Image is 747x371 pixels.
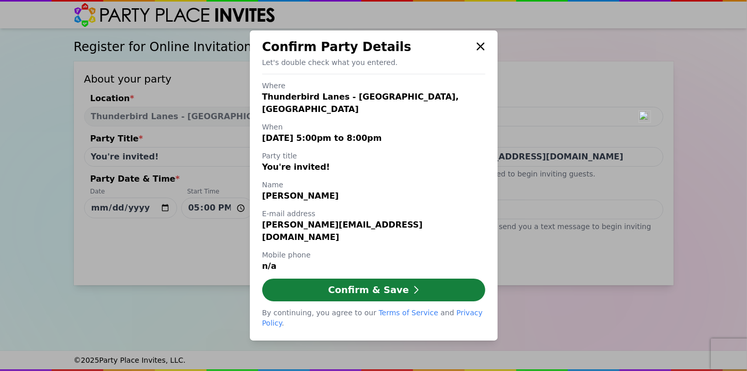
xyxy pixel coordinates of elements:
[262,250,485,260] h3: Mobile phone
[262,57,485,68] p: Let's double check what you entered.
[262,279,485,301] button: Confirm & Save
[262,151,485,161] h3: Party title
[379,309,438,317] a: Terms of Service
[262,219,485,244] div: [PERSON_NAME][EMAIL_ADDRESS][DOMAIN_NAME]
[262,122,485,132] h3: When
[262,161,485,173] div: You're invited!
[262,91,485,116] div: Thunderbird Lanes - [GEOGRAPHIC_DATA], [GEOGRAPHIC_DATA]
[262,180,485,190] h3: Name
[262,260,485,272] div: n/a
[262,132,485,144] div: [DATE] 5:00pm to 8:00pm
[262,208,485,219] h3: E-mail address
[262,39,472,55] div: Confirm Party Details
[262,190,485,202] div: [PERSON_NAME]
[262,80,485,91] h3: Where
[262,308,485,328] div: By continuing, you agree to our and .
